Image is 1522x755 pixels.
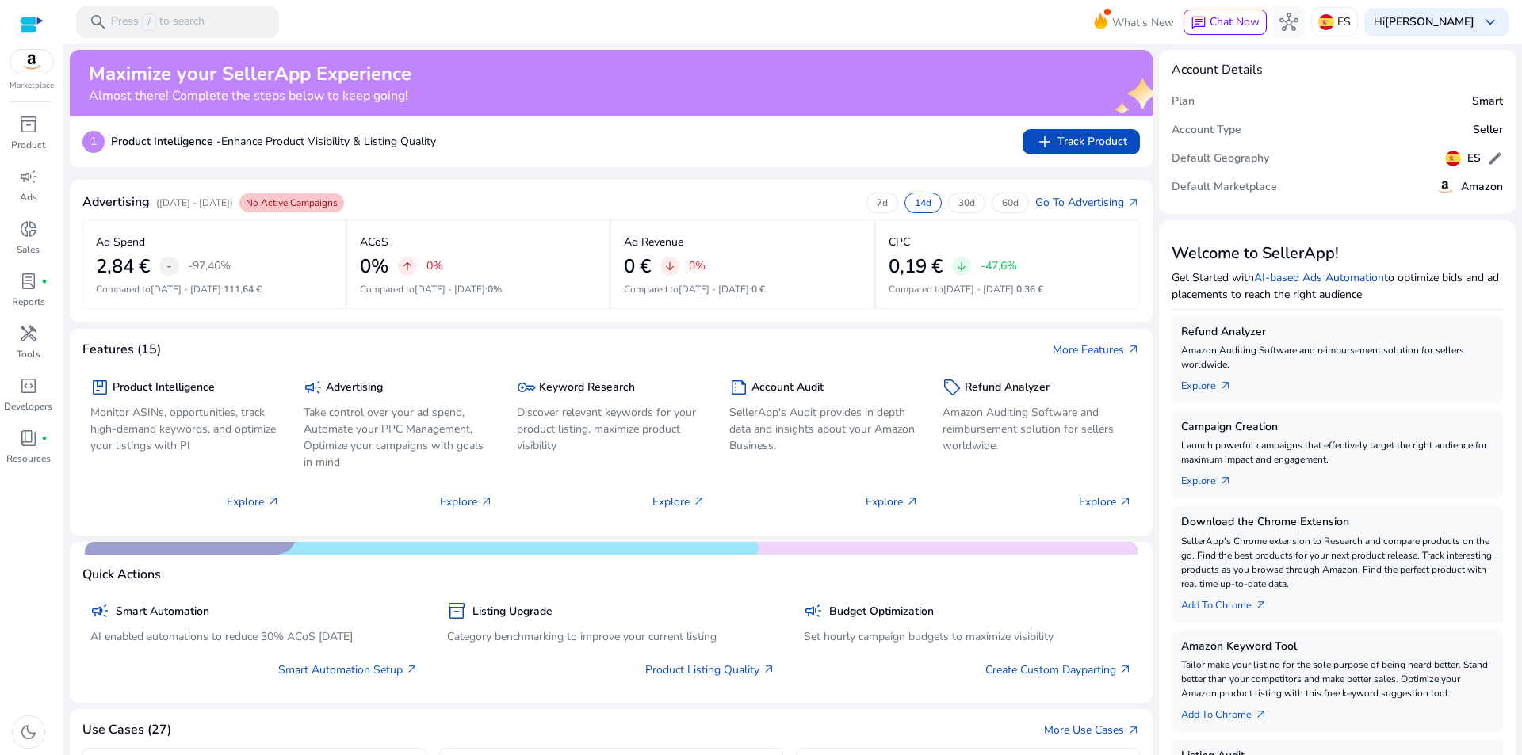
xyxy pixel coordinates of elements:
h5: Refund Analyzer [1181,326,1493,339]
span: handyman [19,324,38,343]
span: 111,64 € [224,283,262,296]
h5: Campaign Creation [1181,421,1493,434]
p: Reports [12,295,45,309]
span: arrow_outward [1127,343,1140,356]
p: Compared to : [624,282,861,296]
h5: Seller [1473,124,1503,137]
p: 30d [958,196,975,209]
a: Explorearrow_outward [1181,467,1245,489]
span: 0 € [751,283,765,296]
p: ([DATE] - [DATE]) [156,196,233,210]
span: arrow_outward [406,663,419,676]
h5: Default Marketplace [1172,181,1277,194]
p: Amazon Auditing Software and reimbursement solution for sellers worldwide. [1181,343,1493,372]
p: 7d [877,196,888,209]
span: inventory_2 [19,115,38,134]
span: keyboard_arrow_down [1481,13,1500,32]
h5: Budget Optimization [829,605,934,619]
p: Enhance Product Visibility & Listing Quality [111,133,436,150]
p: 0% [689,261,706,272]
p: Explore [652,494,706,510]
h2: 0,19 € [889,255,943,278]
img: es.svg [1445,151,1461,166]
p: Product [11,138,45,152]
span: [DATE] - [DATE] [415,283,485,296]
span: arrow_outward [1127,724,1140,737]
h5: Product Intelligence [113,381,215,395]
p: Compared to : [889,282,1127,296]
h4: Use Cases (27) [82,723,171,738]
p: Ads [20,190,37,204]
span: arrow_outward [1127,196,1140,209]
p: Explore [227,494,280,510]
span: arrow_outward [1119,663,1132,676]
span: / [142,13,156,31]
button: hub [1273,6,1305,38]
span: summarize [729,378,748,397]
h2: 0 € [624,255,651,278]
span: arrow_outward [480,495,493,508]
span: arrow_outward [1255,599,1268,612]
p: 14d [915,196,931,209]
span: - [166,257,172,276]
a: More Use Casesarrow_outward [1044,722,1140,738]
p: Discover relevant keywords for your product listing, maximize product visibility [517,404,706,454]
p: 1 [82,131,105,153]
span: arrow_outward [1119,495,1132,508]
span: key [517,378,536,397]
span: What's New [1112,9,1174,36]
p: Explore [440,494,493,510]
h5: Download the Chrome Extension [1181,516,1493,529]
h3: Welcome to SellerApp! [1172,244,1503,263]
p: Sales [17,242,40,257]
span: No Active Campaigns [246,196,338,209]
h2: 2,84 € [96,255,150,278]
span: code_blocks [19,376,38,395]
span: lab_profile [19,272,38,291]
h5: ES [1467,152,1481,166]
p: Amazon Auditing Software and reimbursement solution for sellers worldwide. [943,404,1132,454]
a: Create Custom Dayparting [985,662,1132,678]
span: donut_small [19,219,38,238]
h4: Advertising [82,195,150,210]
span: Chat Now [1210,14,1260,29]
a: Go To Advertisingarrow_outward [1035,194,1140,211]
span: campaign [804,601,823,620]
p: Compared to : [96,282,332,296]
h5: Smart Automation [116,605,209,619]
h5: Amazon [1461,181,1503,194]
span: add [1035,132,1054,151]
span: book_4 [19,429,38,448]
p: Tools [17,347,40,361]
b: [PERSON_NAME] [1385,14,1474,29]
h5: Default Geography [1172,152,1269,166]
p: CPC [889,234,910,250]
p: SellerApp's Audit provides in depth data and insights about your Amazon Business. [729,404,919,454]
h5: Plan [1172,95,1195,109]
p: Take control over your ad spend, Automate your PPC Management, Optimize your campaigns with goals... [304,404,493,471]
h5: Advertising [326,381,383,395]
p: Marketplace [10,80,54,92]
span: 0% [488,283,502,296]
p: Monitor ASINs, opportunities, track high-demand keywords, and optimize your listings with PI [90,404,280,454]
span: chat [1191,15,1207,31]
span: sell [943,378,962,397]
p: Resources [6,452,51,466]
h5: Smart [1472,95,1503,109]
p: Compared to : [360,282,597,296]
h5: Listing Upgrade [472,605,553,619]
span: fiber_manual_record [41,435,48,441]
button: addTrack Product [1023,129,1140,154]
img: amazon.svg [10,50,53,74]
h4: Quick Actions [82,567,161,582]
a: Add To Chrome [1181,591,1280,613]
span: [DATE] - [DATE] [679,283,749,296]
h4: Account Details [1172,63,1263,78]
span: Track Product [1035,132,1127,151]
p: Hi [1374,17,1474,28]
p: Developers [4,399,52,414]
p: 60d [1002,196,1019,209]
span: search [89,13,108,32]
span: arrow_outward [267,495,280,508]
p: Launch powerful campaigns that effectively target the right audience for maximum impact and engag... [1181,438,1493,467]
